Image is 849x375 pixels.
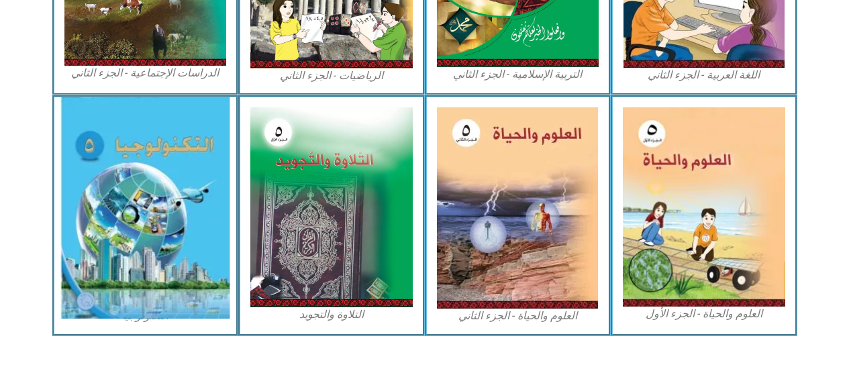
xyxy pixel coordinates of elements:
[437,309,599,323] figcaption: العلوم والحياة - الجزء الثاني
[250,68,413,83] figcaption: الرياضيات - الجزء الثاني
[250,307,413,322] figcaption: التلاوة والتجويد
[437,67,599,82] figcaption: التربية الإسلامية - الجزء الثاني
[64,66,227,81] figcaption: الدراسات الإجتماعية - الجزء الثاني
[623,68,785,83] figcaption: اللغة العربية - الجزء الثاني
[623,307,785,321] figcaption: العلوم والحياة - الجزء الأول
